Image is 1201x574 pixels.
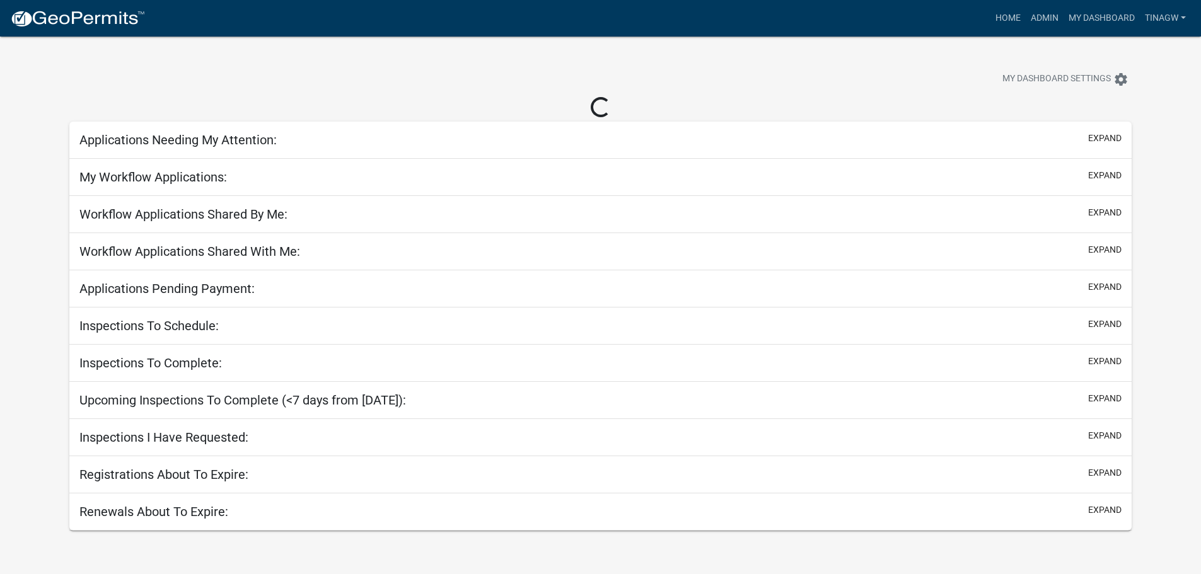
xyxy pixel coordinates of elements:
[1088,206,1122,219] button: expand
[79,393,406,408] h5: Upcoming Inspections To Complete (<7 days from [DATE]):
[1113,72,1128,87] i: settings
[79,281,255,296] h5: Applications Pending Payment:
[79,430,248,445] h5: Inspections I Have Requested:
[1088,392,1122,405] button: expand
[79,169,227,185] h5: My Workflow Applications:
[992,67,1139,91] button: My Dashboard Settingssettings
[1002,72,1111,87] span: My Dashboard Settings
[990,6,1026,30] a: Home
[79,244,300,259] h5: Workflow Applications Shared With Me:
[1088,280,1122,294] button: expand
[79,132,277,147] h5: Applications Needing My Attention:
[1088,318,1122,331] button: expand
[1088,355,1122,368] button: expand
[1026,6,1064,30] a: Admin
[1088,243,1122,256] button: expand
[79,207,287,222] h5: Workflow Applications Shared By Me:
[1088,503,1122,517] button: expand
[1088,429,1122,442] button: expand
[79,318,219,333] h5: Inspections To Schedule:
[1088,132,1122,145] button: expand
[1140,6,1191,30] a: TinaGW
[1088,466,1122,479] button: expand
[79,467,248,482] h5: Registrations About To Expire:
[1064,6,1140,30] a: My Dashboard
[1088,169,1122,182] button: expand
[79,355,222,370] h5: Inspections To Complete:
[79,504,228,519] h5: Renewals About To Expire:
